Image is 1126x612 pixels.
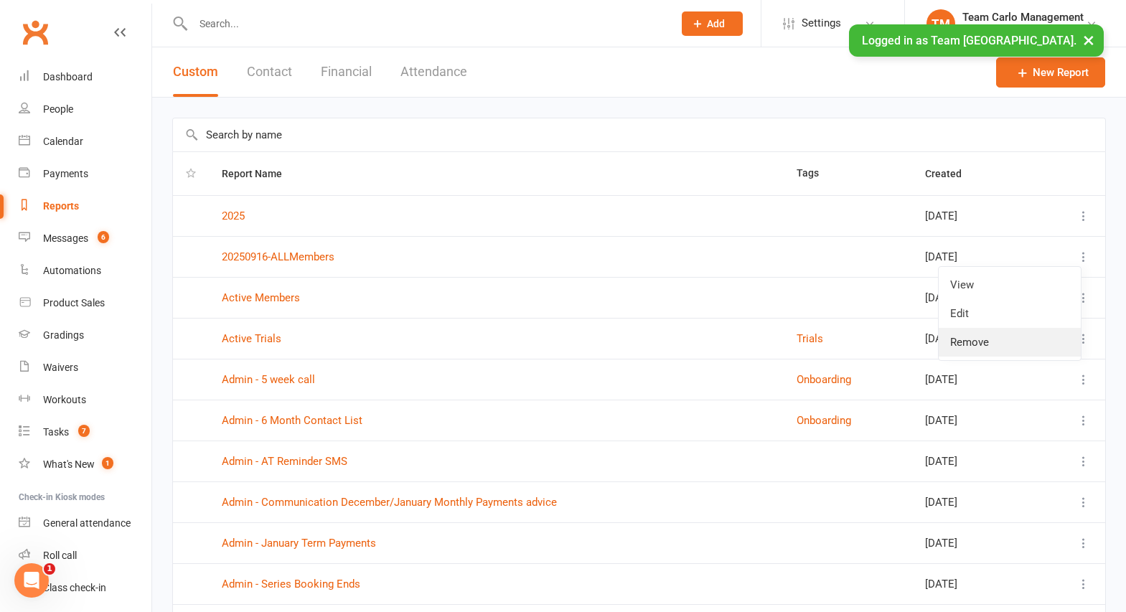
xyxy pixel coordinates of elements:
a: New Report [996,57,1105,88]
div: General attendance [43,517,131,529]
a: Admin - January Term Payments [222,537,376,550]
td: [DATE] [912,400,1037,441]
a: Gradings [19,319,151,352]
a: Roll call [19,540,151,572]
div: Waivers [43,362,78,373]
a: Automations [19,255,151,287]
a: Admin - Series Booking Ends [222,578,360,590]
a: Waivers [19,352,151,384]
div: Automations [43,265,101,276]
div: Team Carlo Management [962,11,1086,24]
button: Onboarding [797,412,851,429]
button: Add [682,11,743,36]
div: Dashboard [43,71,93,83]
button: Contact [247,47,292,97]
input: Search by name [173,118,1105,151]
button: Created [925,165,977,182]
a: Active Members [222,291,300,304]
div: What's New [43,458,95,470]
span: 6 [98,231,109,243]
a: 2025 [222,210,245,222]
a: Dashboard [19,61,151,93]
a: Admin - Communication December/January Monthly Payments advice [222,496,557,509]
td: [DATE] [912,318,1037,359]
div: Gradings [43,329,84,341]
a: Calendar [19,126,151,158]
td: [DATE] [912,563,1037,604]
a: General attendance kiosk mode [19,507,151,540]
div: Tasks [43,426,69,438]
span: 1 [102,457,113,469]
div: Team [GEOGRAPHIC_DATA] [962,24,1086,37]
td: [DATE] [912,195,1037,236]
a: Active Trials [222,332,281,345]
td: [DATE] [912,441,1037,481]
a: Messages 6 [19,222,151,255]
a: Class kiosk mode [19,572,151,604]
a: Remove [939,328,1081,357]
a: Reports [19,190,151,222]
input: Search... [189,14,663,34]
span: Add [707,18,725,29]
button: Custom [173,47,218,97]
td: [DATE] [912,236,1037,277]
a: Clubworx [17,14,53,50]
span: 7 [78,425,90,437]
td: [DATE] [912,359,1037,400]
button: Attendance [400,47,467,97]
div: TM [926,9,955,38]
a: Payments [19,158,151,190]
button: Financial [321,47,372,97]
a: Admin - 5 week call [222,373,315,386]
a: View [939,270,1081,299]
button: Trials [797,330,823,347]
div: Roll call [43,550,77,561]
span: Report Name [222,168,298,179]
button: × [1076,24,1102,55]
div: Reports [43,200,79,212]
a: People [19,93,151,126]
div: People [43,103,73,115]
td: [DATE] [912,481,1037,522]
span: Settings [802,7,841,39]
span: 1 [44,563,55,575]
div: Messages [43,232,88,244]
span: Logged in as Team [GEOGRAPHIC_DATA]. [862,34,1076,47]
a: Edit [939,299,1081,328]
a: Tasks 7 [19,416,151,448]
div: Workouts [43,394,86,405]
td: [DATE] [912,522,1037,563]
a: Admin - 6 Month Contact List [222,414,362,427]
td: [DATE] [912,277,1037,318]
div: Class check-in [43,582,106,593]
a: Product Sales [19,287,151,319]
span: Created [925,168,977,179]
a: Admin - AT Reminder SMS [222,455,347,468]
a: 20250916-ALLMembers [222,250,334,263]
button: Report Name [222,165,298,182]
div: Product Sales [43,297,105,309]
div: Calendar [43,136,83,147]
a: What's New1 [19,448,151,481]
iframe: Intercom live chat [14,563,49,598]
div: Payments [43,168,88,179]
th: Tags [784,152,911,195]
a: Workouts [19,384,151,416]
button: Onboarding [797,371,851,388]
